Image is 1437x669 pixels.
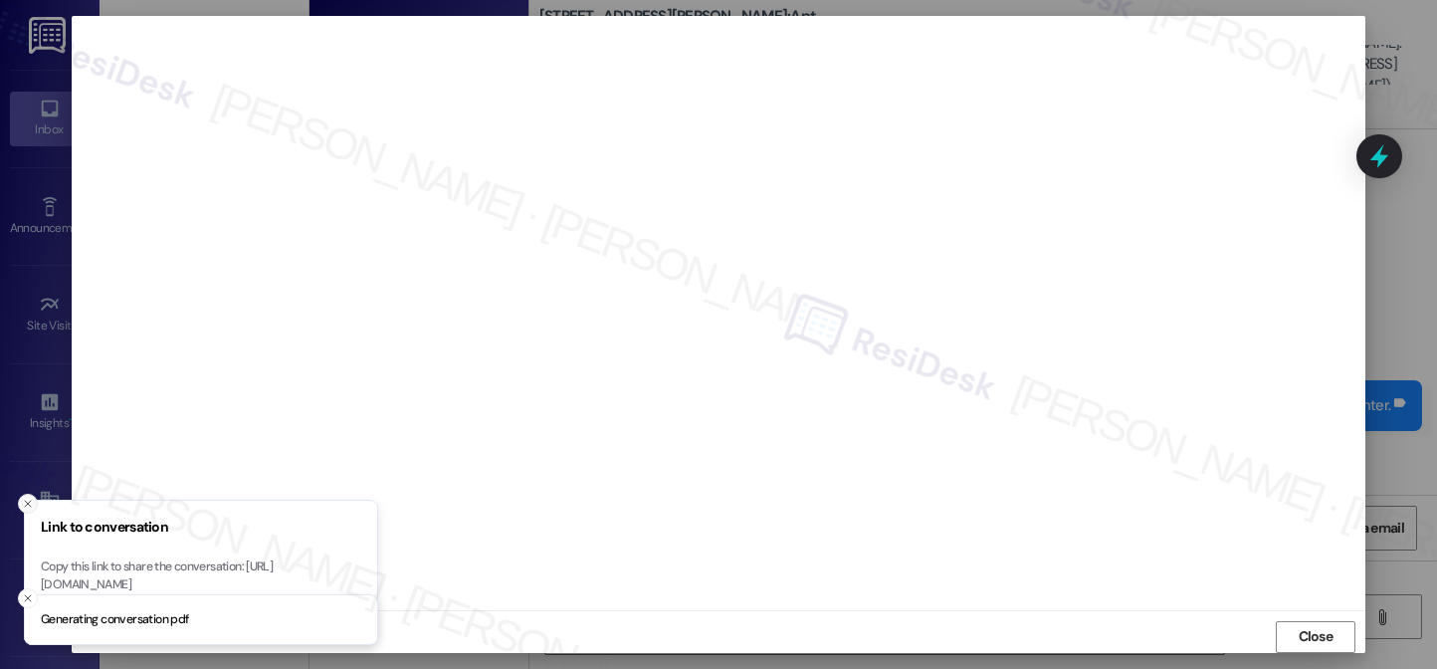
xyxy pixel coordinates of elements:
h3: Link to conversation [41,517,361,538]
p: Generating conversation pdf [41,611,188,629]
p: Copy this link to share the conversation: [URL][DOMAIN_NAME] [41,558,361,593]
button: Close [1276,621,1355,653]
button: Close toast [18,494,38,514]
iframe: retool [82,18,1355,600]
button: Close toast [18,588,38,608]
span: Close [1299,626,1334,647]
